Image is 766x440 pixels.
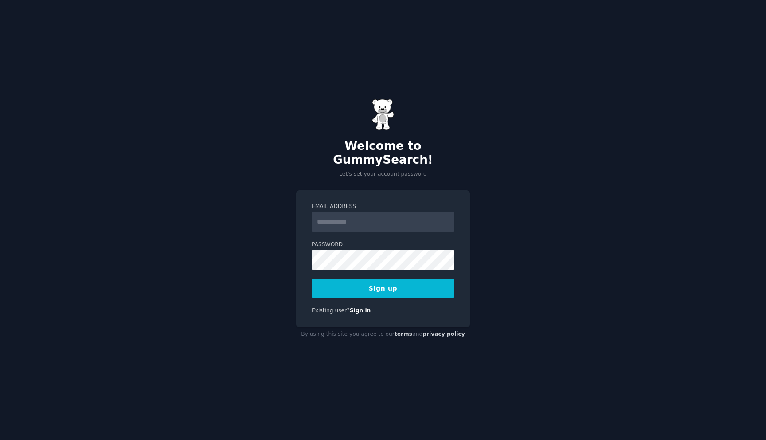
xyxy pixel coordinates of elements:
div: By using this site you agree to our and [296,327,470,342]
label: Password [312,241,454,249]
a: privacy policy [422,331,465,337]
p: Let's set your account password [296,170,470,178]
span: Existing user? [312,307,350,314]
img: Gummy Bear [372,99,394,130]
a: terms [395,331,412,337]
h2: Welcome to GummySearch! [296,139,470,167]
label: Email Address [312,203,454,211]
a: Sign in [350,307,371,314]
button: Sign up [312,279,454,298]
